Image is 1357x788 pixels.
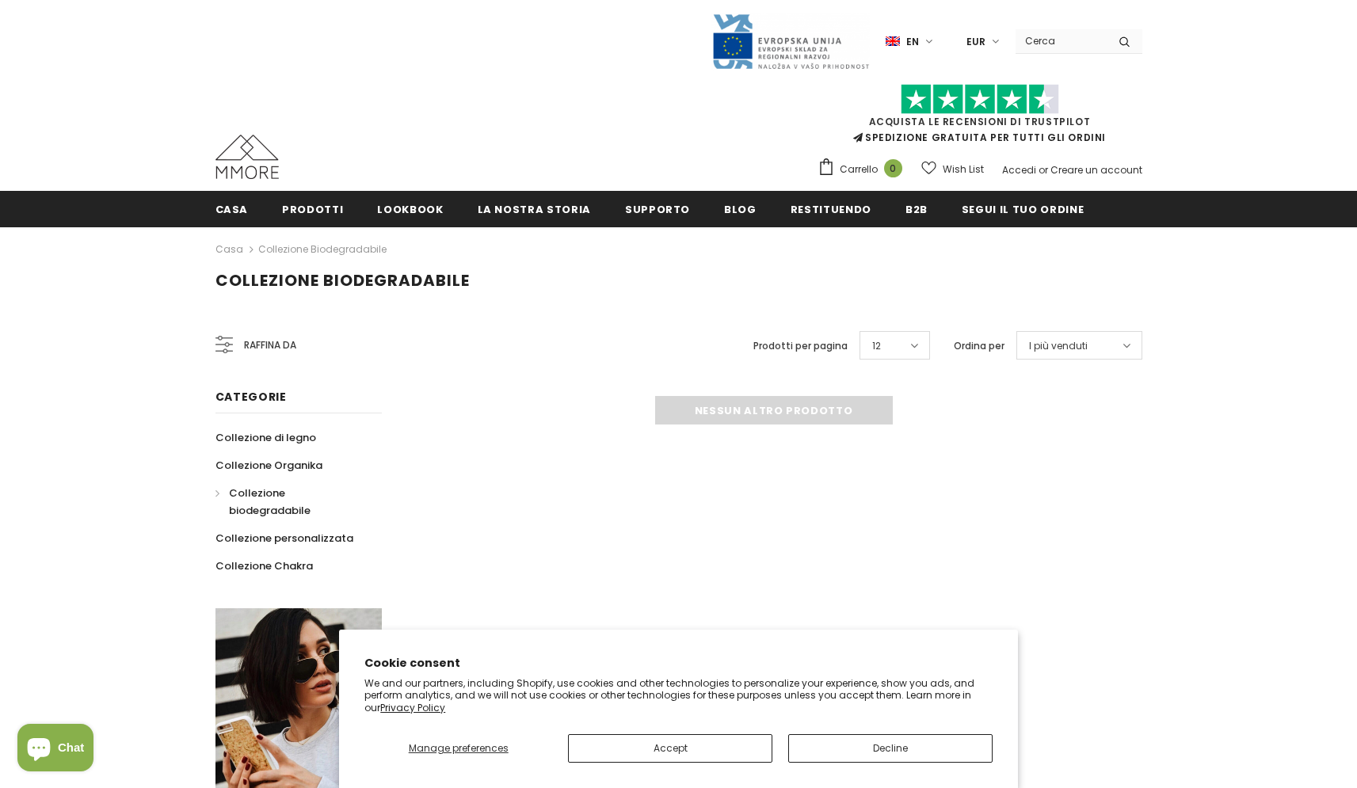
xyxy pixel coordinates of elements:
[215,389,287,405] span: Categorie
[244,337,296,354] span: Raffina da
[954,338,1004,354] label: Ordina per
[478,202,591,217] span: La nostra storia
[791,202,871,217] span: Restituendo
[818,91,1142,144] span: SPEDIZIONE GRATUITA PER TUTTI GLI ORDINI
[901,84,1059,115] img: Fidati di Pilot Stars
[1039,163,1048,177] span: or
[921,155,984,183] a: Wish List
[215,202,249,217] span: Casa
[711,13,870,70] img: Javni Razpis
[840,162,878,177] span: Carrello
[1050,163,1142,177] a: Creare un account
[215,451,322,479] a: Collezione Organika
[568,734,772,763] button: Accept
[13,724,98,775] inbox-online-store-chat: Shopify online store chat
[625,191,690,227] a: supporto
[215,458,322,473] span: Collezione Organika
[1002,163,1036,177] a: Accedi
[906,34,919,50] span: en
[282,202,343,217] span: Prodotti
[215,430,316,445] span: Collezione di legno
[215,424,316,451] a: Collezione di legno
[818,158,910,181] a: Carrello 0
[215,269,470,291] span: Collezione biodegradabile
[409,741,509,755] span: Manage preferences
[215,552,313,580] a: Collezione Chakra
[380,701,445,714] a: Privacy Policy
[215,479,364,524] a: Collezione biodegradabile
[724,191,757,227] a: Blog
[229,485,311,518] span: Collezione biodegradabile
[364,655,993,672] h2: Cookie consent
[1016,29,1107,52] input: Search Site
[791,191,871,227] a: Restituendo
[377,191,443,227] a: Lookbook
[869,115,1091,128] a: Acquista le recensioni di TrustPilot
[364,677,993,714] p: We and our partners, including Shopify, use cookies and other technologies to personalize your ex...
[258,242,387,256] a: Collezione biodegradabile
[215,191,249,227] a: Casa
[215,558,313,573] span: Collezione Chakra
[215,240,243,259] a: Casa
[711,34,870,48] a: Javni Razpis
[478,191,591,227] a: La nostra storia
[364,734,552,763] button: Manage preferences
[943,162,984,177] span: Wish List
[905,191,928,227] a: B2B
[788,734,993,763] button: Decline
[724,202,757,217] span: Blog
[884,159,902,177] span: 0
[886,35,900,48] img: i-lang-1.png
[872,338,881,354] span: 12
[282,191,343,227] a: Prodotti
[905,202,928,217] span: B2B
[753,338,848,354] label: Prodotti per pagina
[215,135,279,179] img: Casi MMORE
[625,202,690,217] span: supporto
[215,524,353,552] a: Collezione personalizzata
[215,531,353,546] span: Collezione personalizzata
[1029,338,1088,354] span: I più venduti
[966,34,985,50] span: EUR
[962,202,1084,217] span: Segui il tuo ordine
[962,191,1084,227] a: Segui il tuo ordine
[377,202,443,217] span: Lookbook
